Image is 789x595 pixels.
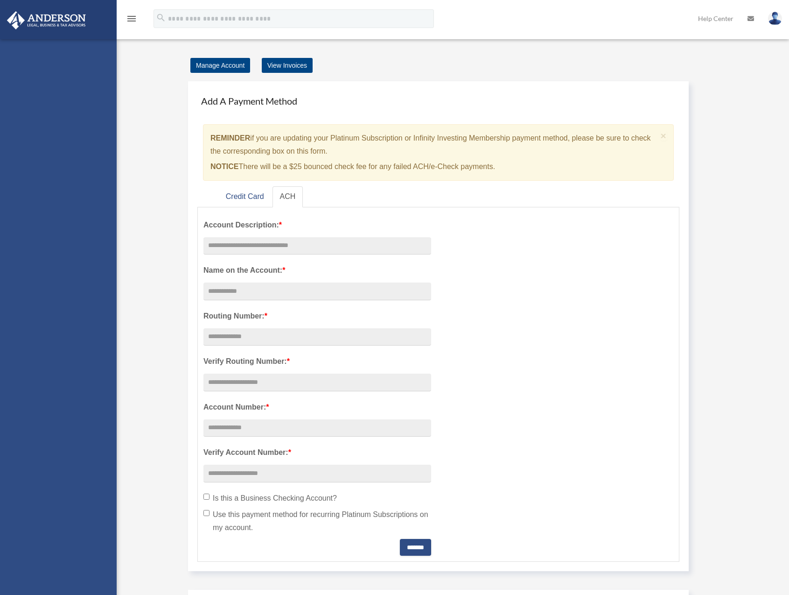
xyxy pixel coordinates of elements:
h4: Add A Payment Method [197,91,679,111]
i: menu [126,13,137,24]
label: Routing Number: [203,310,431,323]
a: Credit Card [218,186,272,207]
a: menu [126,16,137,24]
label: Verify Account Number: [203,446,431,459]
span: × [661,130,667,141]
a: View Invoices [262,58,313,73]
p: There will be a $25 bounced check fee for any failed ACH/e-Check payments. [210,160,657,173]
img: User Pic [768,12,782,25]
strong: REMINDER [210,134,250,142]
label: Verify Routing Number: [203,355,431,368]
input: Is this a Business Checking Account? [203,494,209,500]
strong: NOTICE [210,163,238,170]
a: Manage Account [190,58,250,73]
label: Is this a Business Checking Account? [203,492,431,505]
input: Use this payment method for recurring Platinum Subscriptions on my account. [203,510,209,516]
a: ACH [272,186,303,207]
button: Close [661,131,667,141]
img: Anderson Advisors Platinum Portal [4,11,89,29]
label: Name on the Account: [203,264,431,277]
i: search [156,13,166,23]
label: Account Number: [203,401,431,414]
label: Account Description: [203,219,431,232]
div: if you are updating your Platinum Subscription or Infinity Investing Membership payment method, p... [203,124,674,181]
label: Use this payment method for recurring Platinum Subscriptions on my account. [203,508,431,534]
